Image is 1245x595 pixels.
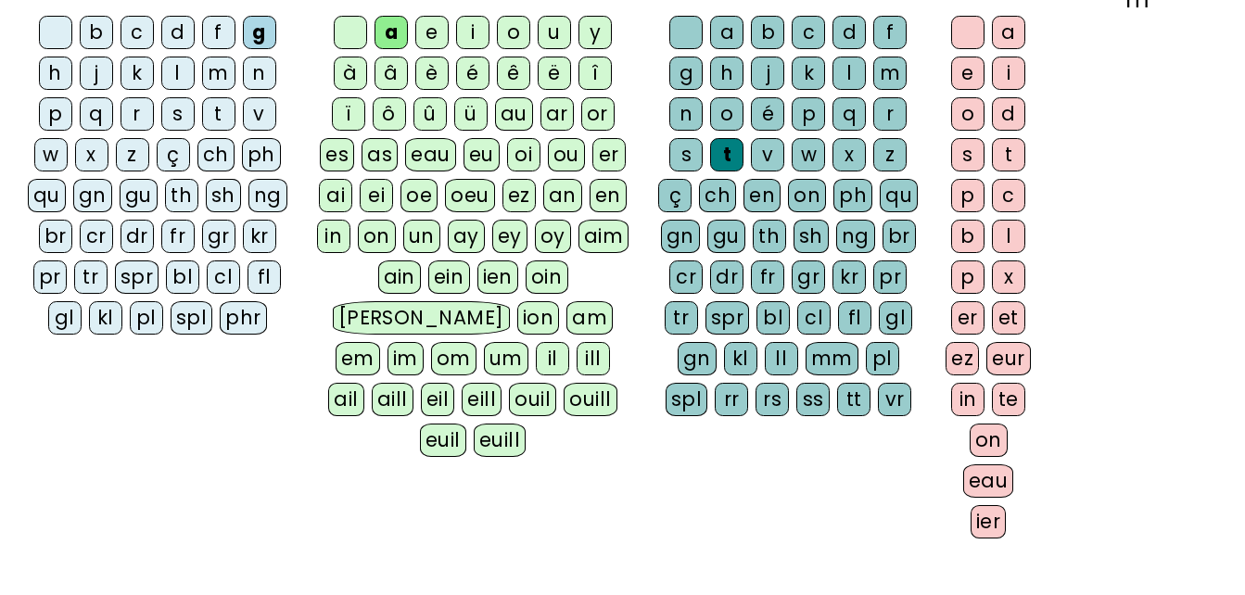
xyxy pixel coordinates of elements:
div: spl [171,301,213,335]
div: s [951,138,985,171]
div: cl [207,260,240,294]
div: oy [535,220,571,253]
div: euil [420,424,466,457]
div: q [80,97,113,131]
div: n [243,57,276,90]
div: gr [202,220,235,253]
div: r [121,97,154,131]
div: l [992,220,1025,253]
div: fr [751,260,784,294]
div: ç [157,138,190,171]
div: e [415,16,449,49]
div: s [161,97,195,131]
div: vr [878,383,911,416]
div: p [951,179,985,212]
div: d [161,16,195,49]
div: v [751,138,784,171]
div: u [538,16,571,49]
div: l [161,57,195,90]
div: ien [477,260,519,294]
div: w [34,138,68,171]
div: ss [796,383,830,416]
div: fl [248,260,281,294]
div: eil [421,383,455,416]
div: cr [80,220,113,253]
div: x [832,138,866,171]
div: gn [678,342,717,375]
div: gl [48,301,82,335]
div: ê [497,57,530,90]
div: gu [707,220,745,253]
div: d [992,97,1025,131]
div: pr [33,260,67,294]
div: eau [963,464,1014,498]
div: x [75,138,108,171]
div: eill [462,383,502,416]
div: ç [658,179,692,212]
div: eau [405,138,456,171]
div: c [792,16,825,49]
div: ail [328,383,364,416]
div: ill [577,342,610,375]
div: j [751,57,784,90]
div: as [362,138,398,171]
div: ph [242,138,281,171]
div: in [317,220,350,253]
div: pl [866,342,899,375]
div: eu [464,138,500,171]
div: rs [756,383,789,416]
div: on [358,220,396,253]
div: gn [661,220,700,253]
div: ez [502,179,536,212]
div: gn [73,179,112,212]
div: tt [837,383,870,416]
div: h [39,57,72,90]
div: s [669,138,703,171]
div: o [710,97,743,131]
div: et [992,301,1025,335]
div: oe [400,179,438,212]
div: ouil [509,383,556,416]
div: à [334,57,367,90]
div: br [883,220,916,253]
div: o [951,97,985,131]
div: [PERSON_NAME] [333,301,510,335]
div: i [992,57,1025,90]
div: ï [332,97,365,131]
div: spl [666,383,708,416]
div: sh [206,179,241,212]
div: an [543,179,582,212]
div: b [751,16,784,49]
div: sh [794,220,829,253]
div: j [80,57,113,90]
div: im [387,342,424,375]
div: ll [765,342,798,375]
div: o [497,16,530,49]
div: kl [89,301,122,335]
div: th [753,220,786,253]
div: fr [161,220,195,253]
div: ë [538,57,571,90]
div: ü [454,97,488,131]
div: em [336,342,380,375]
div: q [832,97,866,131]
div: te [992,383,1025,416]
div: g [243,16,276,49]
div: l [832,57,866,90]
div: ph [833,179,872,212]
div: m [873,57,907,90]
div: ch [197,138,235,171]
div: on [970,424,1008,457]
div: a [375,16,408,49]
div: ng [836,220,875,253]
div: ion [517,301,560,335]
div: é [456,57,489,90]
div: b [951,220,985,253]
div: oin [526,260,568,294]
div: euill [474,424,526,457]
div: fl [838,301,871,335]
div: ain [378,260,422,294]
div: ez [946,342,979,375]
div: er [951,301,985,335]
div: r [873,97,907,131]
